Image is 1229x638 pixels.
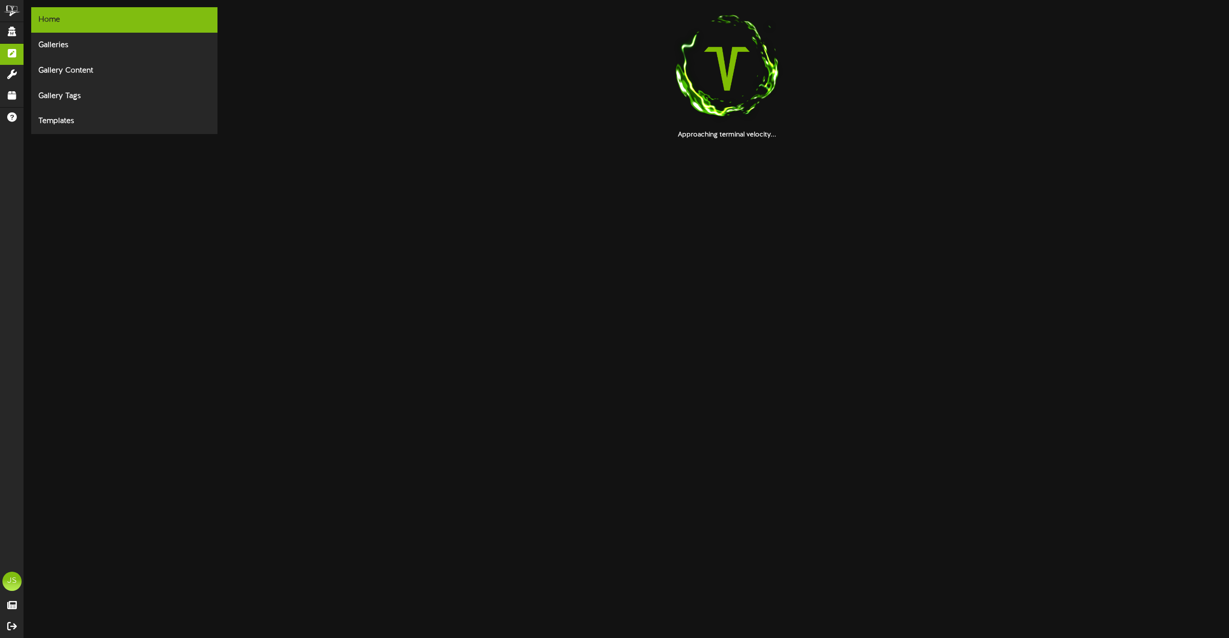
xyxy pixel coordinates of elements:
[2,572,22,591] div: JS
[678,131,776,138] strong: Approaching terminal velocity...
[665,7,788,130] img: loading-spinner-1.png
[31,7,217,33] div: Home
[31,84,217,109] div: Gallery Tags
[31,109,217,134] div: Templates
[31,58,217,84] div: Gallery Content
[31,33,217,58] div: Galleries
